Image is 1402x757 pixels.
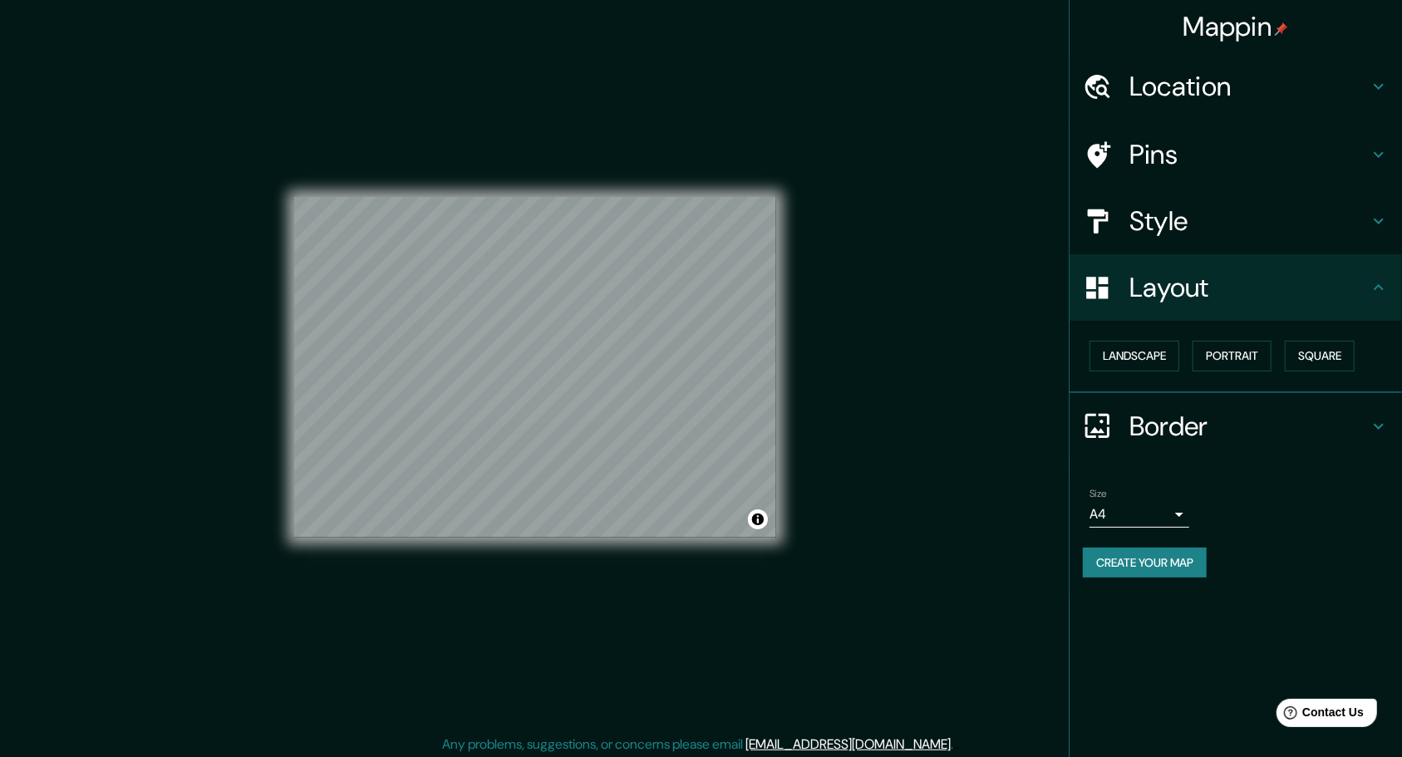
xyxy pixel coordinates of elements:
[1129,204,1369,238] h4: Style
[1070,53,1402,120] div: Location
[1090,486,1107,500] label: Size
[1090,341,1179,371] button: Landscape
[957,735,960,755] div: .
[1070,188,1402,254] div: Style
[1129,138,1369,171] h4: Pins
[1183,10,1289,43] h4: Mappin
[1070,121,1402,188] div: Pins
[1254,692,1384,739] iframe: Help widget launcher
[746,735,952,753] a: [EMAIL_ADDRESS][DOMAIN_NAME]
[748,509,768,529] button: Toggle attribution
[1285,341,1355,371] button: Square
[1129,271,1369,304] h4: Layout
[1070,254,1402,321] div: Layout
[1083,548,1207,578] button: Create your map
[1193,341,1272,371] button: Portrait
[1129,70,1369,103] h4: Location
[1129,410,1369,443] h4: Border
[443,735,954,755] p: Any problems, suggestions, or concerns please email .
[954,735,957,755] div: .
[1275,22,1288,36] img: pin-icon.png
[1090,501,1189,528] div: A4
[294,197,776,538] canvas: Map
[1070,393,1402,460] div: Border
